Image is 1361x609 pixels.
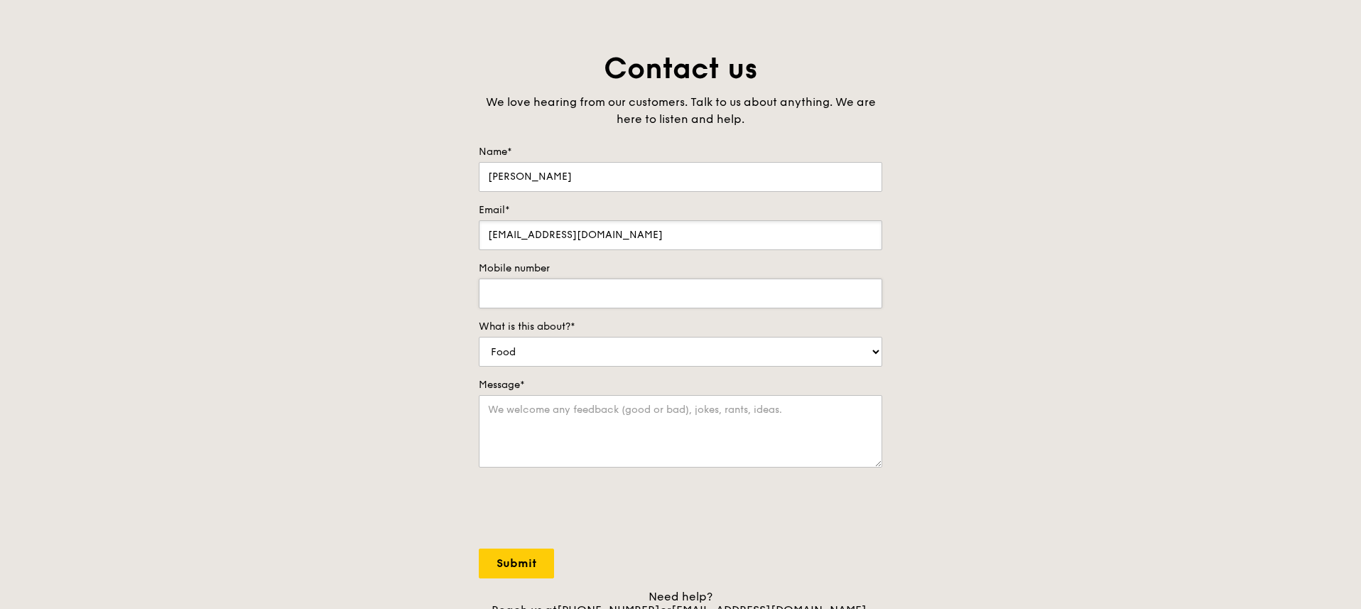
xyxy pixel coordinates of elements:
div: We love hearing from our customers. Talk to us about anything. We are here to listen and help. [479,94,882,128]
label: Mobile number [479,262,882,276]
label: Email* [479,203,882,217]
iframe: reCAPTCHA [479,482,695,537]
input: Submit [479,549,554,578]
label: Message* [479,378,882,392]
h1: Contact us [479,50,882,88]
label: Name* [479,145,882,159]
label: What is this about?* [479,320,882,334]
